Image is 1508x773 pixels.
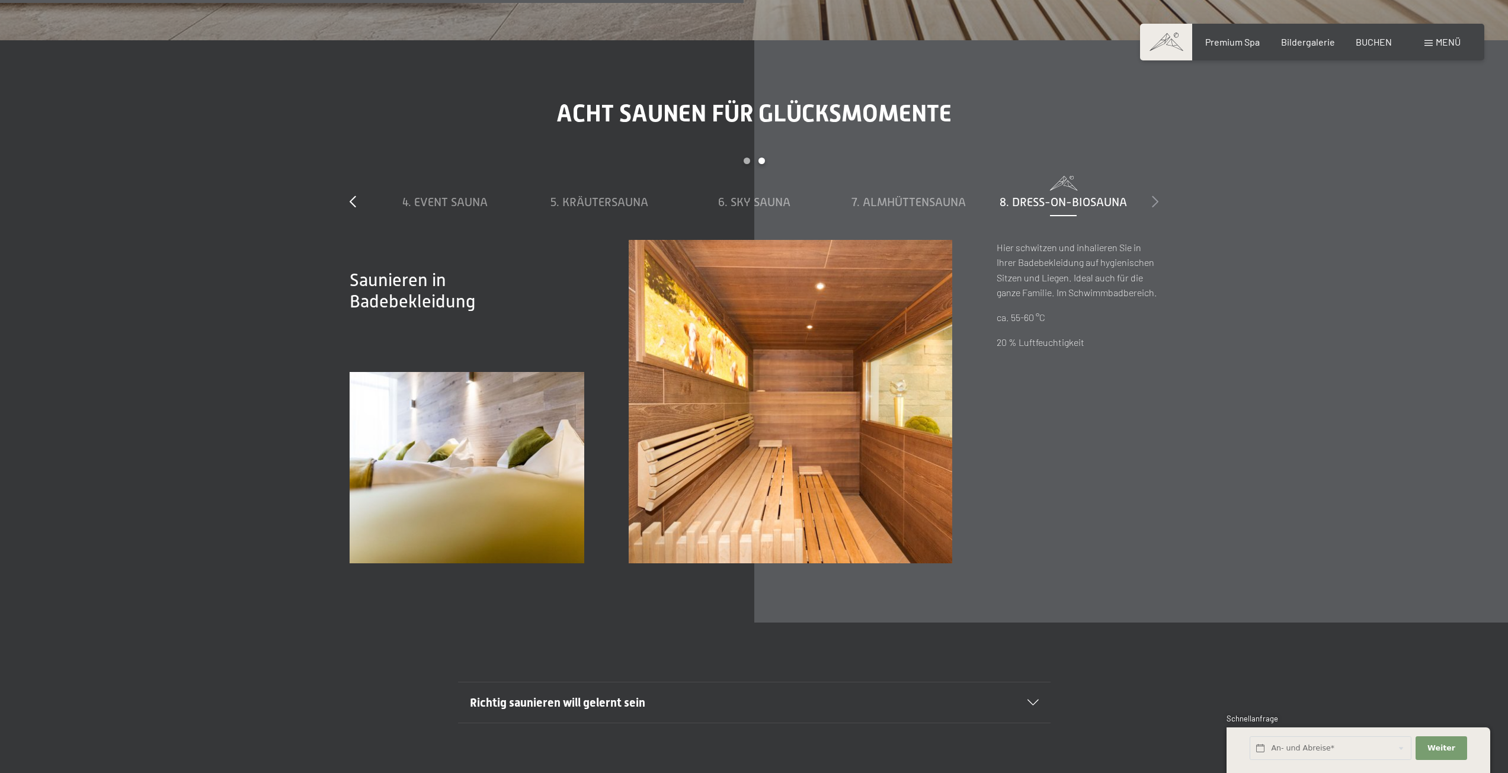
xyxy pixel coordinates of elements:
a: Premium Spa [1205,36,1260,47]
p: 20 % Luftfeuchtigkeit [997,335,1158,350]
span: 5. Kräutersauna [550,195,648,209]
p: Hier schwitzen und inhalieren Sie in Ihrer Badebekleidung auf hygienischen Sitzen und Liegen. Ide... [997,240,1158,300]
div: Carousel Page 2 (Current Slide) [758,158,765,164]
span: 7. Almhüttensauna [851,195,966,209]
span: Richtig saunieren will gelernt sein [470,695,645,710]
span: 8. Dress-on-Biosauna [1000,195,1127,209]
a: Bildergalerie [1281,36,1335,47]
button: Weiter [1416,736,1467,761]
span: Weiter [1427,743,1455,753]
div: Carousel Pagination [367,158,1141,176]
span: 4. Event Sauna [402,195,488,209]
div: Carousel Page 1 [744,158,750,164]
span: Schnellanfrage [1227,714,1278,723]
span: Saunieren in Badebekleidung [350,270,476,312]
span: Acht Saunen für Glücksmomente [556,100,952,127]
a: BUCHEN [1356,36,1392,47]
span: 6. Sky Sauna [718,195,790,209]
span: Menü [1436,36,1461,47]
p: ca. 55-60 °C [997,310,1158,325]
img: Ein Wellness-Urlaub in Südtirol – 7.700 m² Spa, 10 Saunen [629,240,952,563]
